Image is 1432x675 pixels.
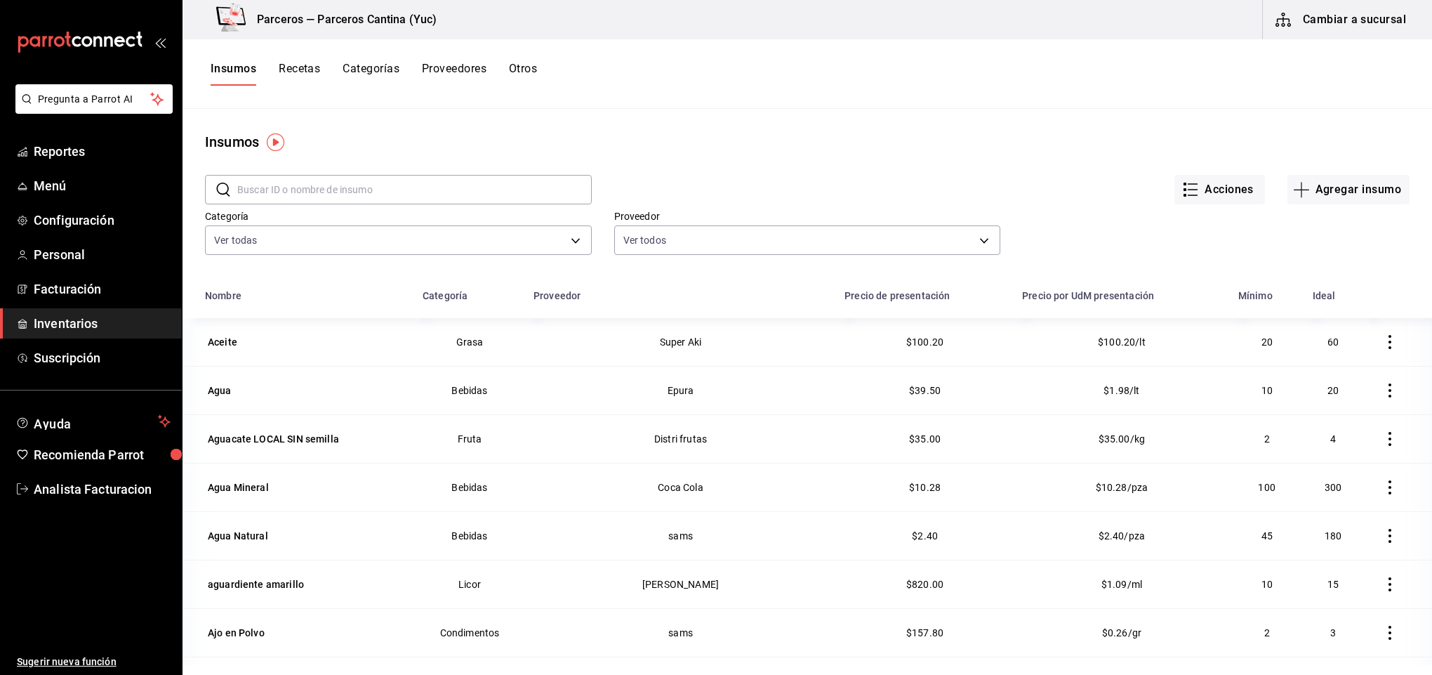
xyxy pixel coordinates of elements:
[208,480,269,494] div: Agua Mineral
[1330,627,1336,638] span: 3
[1261,530,1273,542] span: 45
[1102,627,1141,638] span: $0.26/gr
[909,433,941,445] span: $35.00
[1258,482,1275,493] span: 100
[525,511,836,560] td: sams
[1238,290,1273,301] div: Mínimo
[34,314,171,333] span: Inventarios
[1287,175,1410,204] button: Agregar insumo
[414,318,525,366] td: Grasa
[1264,433,1270,445] span: 2
[909,385,941,396] span: $39.50
[1325,482,1341,493] span: 300
[208,384,232,398] div: Agua
[1325,530,1341,542] span: 180
[246,11,437,28] h3: Parceros — Parceros Cantina (Yuc)
[208,529,268,543] div: Agua Natural
[208,626,265,640] div: Ajo en Polvo
[211,62,256,86] button: Insumos
[1261,336,1273,348] span: 20
[414,414,525,463] td: Fruta
[34,176,171,195] span: Menú
[1313,290,1336,301] div: Ideal
[423,290,468,301] div: Categoría
[343,62,399,86] button: Categorías
[34,280,171,299] span: Facturación
[1096,482,1148,493] span: $10.28/pza
[533,290,581,301] div: Proveedor
[237,176,592,204] input: Buscar ID o nombre de insumo
[34,211,171,230] span: Configuración
[34,142,171,161] span: Reportes
[34,413,152,430] span: Ayuda
[1174,175,1265,204] button: Acciones
[414,463,525,511] td: Bebidas
[214,233,257,247] span: Ver todas
[414,366,525,414] td: Bebidas
[1261,579,1273,590] span: 10
[1264,627,1270,638] span: 2
[525,608,836,657] td: sams
[34,480,171,499] span: Analista Facturacion
[34,245,171,264] span: Personal
[205,290,241,301] div: Nombre
[1327,579,1339,590] span: 15
[38,92,151,107] span: Pregunta a Parrot AI
[34,445,171,464] span: Recomienda Parrot
[1103,385,1139,396] span: $1.98/lt
[1098,336,1146,348] span: $100.20/lt
[1099,530,1145,542] span: $2.40/pza
[1261,385,1273,396] span: 10
[208,432,339,446] div: Aguacate LOCAL SIN semilla
[525,560,836,608] td: [PERSON_NAME]
[414,608,525,657] td: Condimentos
[1101,579,1142,590] span: $1.09/ml
[211,62,537,86] div: navigation tabs
[509,62,537,86] button: Otros
[525,414,836,463] td: Distri frutas
[844,290,950,301] div: Precio de presentación
[906,627,943,638] span: $157.80
[422,62,486,86] button: Proveedores
[279,62,320,86] button: Recetas
[525,318,836,366] td: Super Aki
[1022,290,1154,301] div: Precio por UdM presentación
[1330,433,1336,445] span: 4
[906,579,943,590] span: $820.00
[909,482,941,493] span: $10.28
[414,511,525,560] td: Bebidas
[623,233,666,247] span: Ver todos
[1099,433,1145,445] span: $35.00/kg
[205,131,259,152] div: Insumos
[10,102,173,117] a: Pregunta a Parrot AI
[525,463,836,511] td: Coca Cola
[15,84,173,114] button: Pregunta a Parrot AI
[205,211,592,221] label: Categoría
[154,37,166,48] button: open_drawer_menu
[208,577,304,591] div: aguardiente amarillo
[1327,336,1339,348] span: 60
[17,655,171,669] span: Sugerir nueva función
[414,560,525,608] td: Licor
[906,336,943,348] span: $100.20
[525,366,836,414] td: Epura
[1327,385,1339,396] span: 20
[267,133,284,151] img: Tooltip marker
[208,335,237,349] div: Aceite
[34,348,171,367] span: Suscripción
[912,530,938,542] span: $2.40
[614,211,1001,221] label: Proveedor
